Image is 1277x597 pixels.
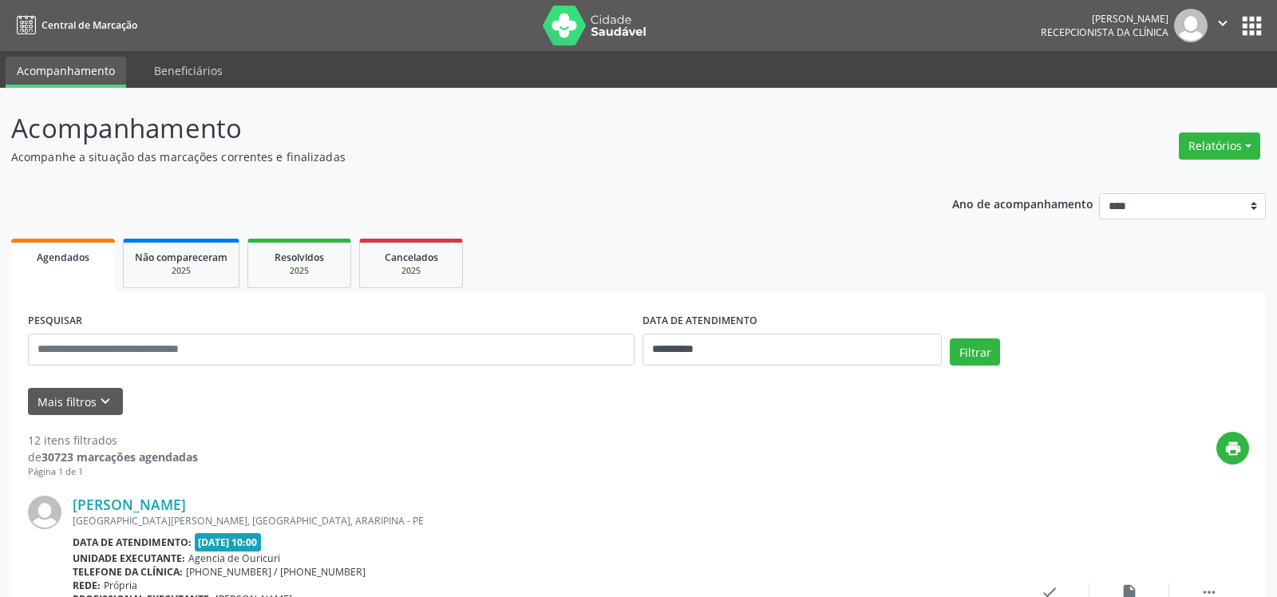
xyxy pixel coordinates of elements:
[97,393,114,410] i: keyboard_arrow_down
[11,12,137,38] a: Central de Marcação
[28,388,123,416] button: Mais filtroskeyboard_arrow_down
[28,465,198,479] div: Página 1 de 1
[28,496,61,529] img: img
[73,514,1010,528] div: [GEOGRAPHIC_DATA][PERSON_NAME], [GEOGRAPHIC_DATA], ARARIPINA - PE
[1214,14,1232,32] i: 
[1174,9,1208,42] img: img
[952,193,1093,213] p: Ano de acompanhamento
[73,536,192,549] b: Data de atendimento:
[42,18,137,32] span: Central de Marcação
[195,533,262,552] span: [DATE] 10:00
[73,496,186,513] a: [PERSON_NAME]
[1238,12,1266,40] button: apps
[11,148,889,165] p: Acompanhe a situação das marcações correntes e finalizadas
[73,552,185,565] b: Unidade executante:
[135,251,227,264] span: Não compareceram
[275,251,324,264] span: Resolvidos
[37,251,89,264] span: Agendados
[6,57,126,88] a: Acompanhamento
[104,579,137,592] span: Própria
[143,57,234,85] a: Beneficiários
[186,565,366,579] span: [PHONE_NUMBER] / [PHONE_NUMBER]
[28,432,198,449] div: 12 itens filtrados
[42,449,198,465] strong: 30723 marcações agendadas
[1224,440,1242,457] i: print
[1179,132,1260,160] button: Relatórios
[73,579,101,592] b: Rede:
[385,251,438,264] span: Cancelados
[1041,12,1168,26] div: [PERSON_NAME]
[371,265,451,277] div: 2025
[73,565,183,579] b: Telefone da clínica:
[188,552,280,565] span: Agencia de Ouricuri
[1041,26,1168,39] span: Recepcionista da clínica
[259,265,339,277] div: 2025
[28,449,198,465] div: de
[135,265,227,277] div: 2025
[950,338,1000,366] button: Filtrar
[28,309,82,334] label: PESQUISAR
[1216,432,1249,465] button: print
[642,309,757,334] label: DATA DE ATENDIMENTO
[11,109,889,148] p: Acompanhamento
[1208,9,1238,42] button: 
